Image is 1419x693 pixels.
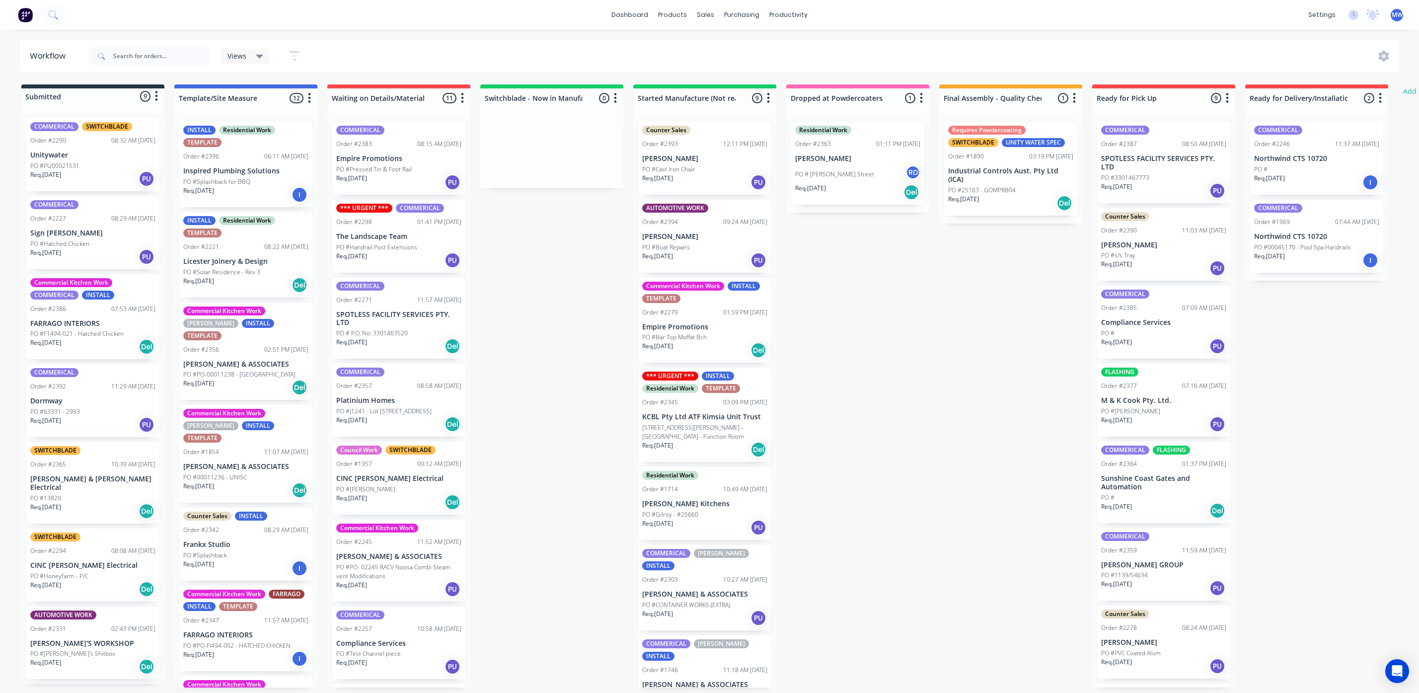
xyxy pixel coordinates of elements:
[1101,260,1132,269] p: Req. [DATE]
[1182,226,1226,235] div: 11:03 AM [DATE]
[183,434,222,443] div: TEMPLATE
[642,243,690,252] p: PO #Boat Repairs
[795,184,826,193] p: Req. [DATE]
[336,552,461,561] p: [PERSON_NAME] & ASSOCIATES
[30,581,61,590] p: Req. [DATE]
[1101,140,1137,149] div: Order #2387
[1097,606,1230,679] div: Counter SalesOrder #227808:24 AM [DATE][PERSON_NAME]PO #PVC Coated AlumReq.[DATE]PU
[1101,580,1132,589] p: Req. [DATE]
[183,560,214,569] p: Req. [DATE]
[332,122,465,195] div: COMMERICALOrder #238308:15 AM [DATE]Empire PromotionsPO #Pressed Tin & Foot RailReq.[DATE]PU
[26,118,159,191] div: COMMERICALSWITCHBLADEOrder #229008:32 AM [DATE]UnitywaterPO #PU00021531Req.[DATE]PU
[183,126,216,135] div: INSTALL
[1335,140,1379,149] div: 11:37 AM [DATE]
[179,508,312,581] div: Counter SalesINSTALLOrder #234208:29 AM [DATE]Frankx StudioPO #SplashbackReq.[DATE]I
[336,396,461,405] p: Platinium Homes
[1101,460,1137,468] div: Order #2364
[702,384,740,393] div: TEMPLATE
[336,232,461,241] p: The Landscape Team
[642,413,767,421] p: KCBL Pty Ltd ATF Kimsia Unit Trust
[1101,396,1226,405] p: M & K Cook Pty. Ltd.
[30,416,61,425] p: Req. [DATE]
[642,140,678,149] div: Order #2393
[445,581,460,597] div: PU
[642,471,698,480] div: Residential Work
[1101,126,1149,135] div: COMMERICAL
[1101,561,1226,569] p: [PERSON_NAME] GROUP
[642,232,767,241] p: [PERSON_NAME]
[750,342,766,358] div: Del
[336,282,384,291] div: COMMERICAL
[445,338,460,354] div: Del
[30,475,155,492] p: [PERSON_NAME] & [PERSON_NAME] Electrical
[30,151,155,159] p: Unitywater
[183,512,231,521] div: Counter Sales
[183,216,216,225] div: INSTALL
[1101,329,1115,338] p: PO #
[1254,232,1379,241] p: Northwind CTS 10720
[139,171,154,187] div: PU
[242,319,274,328] div: INSTALL
[750,442,766,458] div: Del
[1392,10,1403,19] span: MW
[642,549,690,558] div: COMMERICAL
[642,174,673,183] p: Req. [DATE]
[642,294,680,303] div: TEMPLATE
[1101,446,1149,455] div: COMMERICAL
[227,51,246,61] span: Views
[1250,122,1383,195] div: COMMERICALOrder #224611:37 AM [DATE]Northwind CTS 10720PO #Req.[DATE]I
[30,338,61,347] p: Req. [DATE]
[1254,126,1302,135] div: COMMERICAL
[1097,442,1230,523] div: COMMERICALFLASHINGOrder #236401:37 PM [DATE]Sunshine Coast Gates and AutomationPO #Req.[DATE]Del
[183,277,214,286] p: Req. [DATE]
[30,170,61,179] p: Req. [DATE]
[638,200,771,273] div: AUTOMOTIVE WORKOrder #239409:24 AM [DATE][PERSON_NAME]PO #Boat RepairsReq.[DATE]PU
[948,138,998,147] div: SWITCHBLADE
[336,296,372,305] div: Order #2271
[1097,528,1230,601] div: COMMERICALOrder #235911:59 AM [DATE][PERSON_NAME] GROUPPO #1139/54634Req.[DATE]PU
[183,177,250,186] p: PO #Splashback for BBQ
[26,274,159,360] div: Commercial Kitchen WorkCOMMERICALINSTALLOrder #238607:53 AM [DATE]FARRAGO INTERIORSPO #F1494-021 ...
[336,446,382,455] div: Council Work
[30,122,78,131] div: COMMERICAL
[336,485,395,494] p: PO #[PERSON_NAME]
[183,482,214,491] p: Req. [DATE]
[183,379,214,388] p: Req. [DATE]
[948,195,979,204] p: Req. [DATE]
[30,136,66,145] div: Order #2290
[269,590,304,599] div: FARRAGO
[292,187,307,203] div: I
[183,602,216,611] div: INSTALL
[82,122,132,131] div: SWITCHBLADE
[179,586,312,671] div: Commercial Kitchen WorkFARRAGOINSTALLTEMPLATEOrder #234711:57 AM [DATE]FARRAGO INTERIORSPO #PO-FI...
[702,372,734,381] div: INSTALL
[183,152,219,161] div: Order #2396
[1101,212,1149,221] div: Counter Sales
[1002,138,1065,147] div: UNITY WATER SPEC
[292,277,307,293] div: Del
[264,242,308,251] div: 08:22 AM [DATE]
[183,257,308,266] p: Licester Joinery & Design
[292,482,307,498] div: Del
[1182,304,1226,312] div: 07:09 AM [DATE]
[183,370,296,379] p: PO #PO-00011238 - [GEOGRAPHIC_DATA]
[111,214,155,223] div: 08:29 AM [DATE]
[1101,474,1226,491] p: Sunshine Coast Gates and Automation
[642,165,695,174] p: PO #Cast Iron Chair
[1101,546,1137,555] div: Order #2359
[183,167,308,175] p: Inspired Plumbing Solutions
[183,590,265,599] div: Commercial Kitchen Work
[219,126,275,135] div: Residential Work
[30,319,155,328] p: FARRAGO INTERIORS
[948,167,1073,184] p: Industrial Controls Aust. Pty Ltd (ICA)
[30,329,124,338] p: PO #F1494-021 - Hatched Chicken
[1101,571,1148,580] p: PO #1139/54634
[1101,382,1137,390] div: Order #2377
[723,575,767,584] div: 10:27 AM [DATE]
[219,602,257,611] div: TEMPLATE
[1182,140,1226,149] div: 08:50 AM [DATE]
[642,590,767,599] p: [PERSON_NAME] & ASSOCIATES
[642,510,698,519] p: PO #Gilroy - #25660
[1101,290,1149,299] div: COMMERICAL
[139,417,154,433] div: PU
